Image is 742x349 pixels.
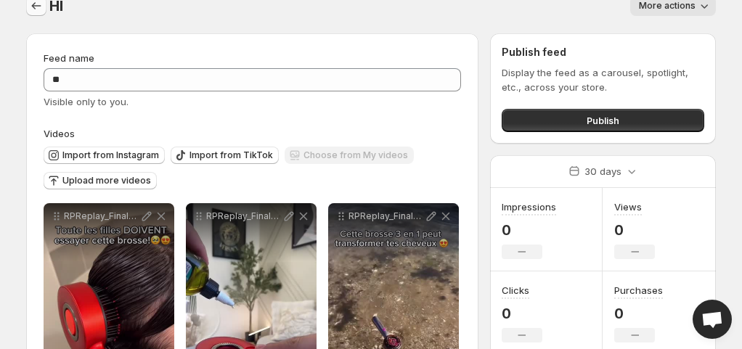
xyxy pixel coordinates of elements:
[502,283,529,297] h3: Clicks
[206,210,282,222] p: RPReplay_Final1755971259
[502,200,556,214] h3: Impressions
[44,96,129,107] span: Visible only to you.
[693,300,732,339] a: Open chat
[62,149,159,161] span: Import from Instagram
[502,305,542,322] p: 0
[189,149,273,161] span: Import from TikTok
[614,305,663,322] p: 0
[348,210,424,222] p: RPReplay_Final1755969290
[44,52,94,64] span: Feed name
[44,128,75,139] span: Videos
[584,164,621,178] p: 30 days
[614,283,663,297] h3: Purchases
[44,147,165,164] button: Import from Instagram
[64,210,139,222] p: RPReplay_Final1755969507
[502,109,704,132] button: Publish
[502,45,704,59] h2: Publish feed
[171,147,279,164] button: Import from TikTok
[44,172,157,189] button: Upload more videos
[502,221,556,239] p: 0
[502,65,704,94] p: Display the feed as a carousel, spotlight, etc., across your store.
[62,175,151,186] span: Upload more videos
[614,221,655,239] p: 0
[587,113,619,128] span: Publish
[614,200,642,214] h3: Views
